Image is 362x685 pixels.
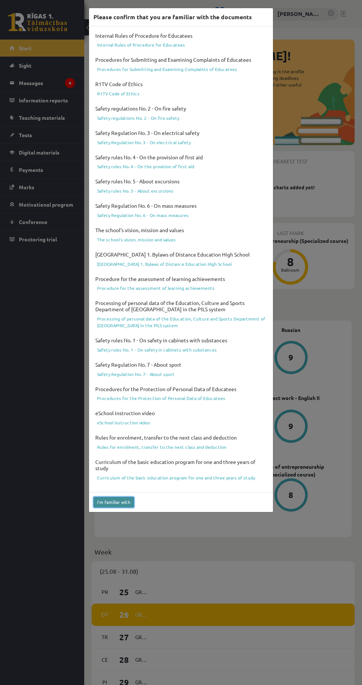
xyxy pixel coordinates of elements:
[93,442,269,451] a: Rules for enrolment, transfer to the next class and deduction
[93,418,269,427] a: eSchool instruction video
[93,314,269,330] a: Processing of personal data of the Education, Culture and Sports Department of [GEOGRAPHIC_DATA] ...
[93,79,269,89] h4: R1TV Code of Ethics
[93,497,134,508] button: I'm familiar with
[93,284,269,292] a: Procedure for the assessment of learning achievements
[93,201,269,211] h4: Safety Regulation No. 6 - On mass measures
[93,473,269,482] a: Curriculum of the basic education program for one and three years of study
[93,360,269,370] h4: Safety Regulation No. 7 - About sport
[93,457,269,473] h4: Curriculum of the basic education program for one and three years of study
[93,274,269,284] h4: Procedure for the assessment of learning achievements
[93,225,269,235] h4: The school's vision, mission and values
[93,260,269,268] a: [GEOGRAPHIC_DATA] 1. Bylaws of Distance Education High School
[93,176,269,186] h4: Safety rules No. 5 - About excursions
[93,128,269,138] h4: Safety Regulation No. 3 - On electrical safety
[93,433,269,442] h4: Rules for enrolment, transfer to the next class and deduction
[93,40,269,49] a: Internal Rules of Procedure for Educatees
[93,31,269,41] h4: Internal Rules of Procedure for Educatees
[93,298,269,314] h4: Processing of personal data of the Education, Culture and Sports Department of [GEOGRAPHIC_DATA] ...
[93,345,269,354] a: Safety rules No. 1 - On safety in cabinets with substances
[93,89,269,98] a: R1TV Code of Ethics
[93,211,269,220] a: Safety Regulation No. 6 - On mass measures
[93,138,269,147] a: Safety Regulation No. 3 - On electrical safety
[93,235,269,244] a: The school's vision, mission and values
[93,384,269,394] h4: Procedures for the Protection of Personal Data of Educatees
[93,408,269,418] h4: eSchool instruction video
[93,65,269,74] a: Procedures for Submitting and Examining Complaints of Educatees
[93,394,269,403] a: Procedures for the Protection of Personal Data of Educatees
[93,55,269,65] h4: Procedures for Submitting and Examining Complaints of Educatees
[93,104,269,113] h4: Safety regulations No. 2 - On fire safety
[93,335,269,345] h4: Safety rules No. 1 - On safety in cabinets with substances
[93,250,269,260] h4: [GEOGRAPHIC_DATA] 1. Bylaws of Distance Education High School
[93,162,269,171] a: Safety rules No. 4 - On the provision of first aid
[93,370,269,379] a: Safety Regulation No. 7 - About sport
[93,13,252,21] h3: Please confirm that you are familiar with the documents
[93,186,269,195] a: Safety rules No. 5 - About excursions
[93,152,269,162] h4: Safety rules No. 4 - On the provision of first aid
[93,113,269,122] a: Safety regulations No. 2 - On fire safety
